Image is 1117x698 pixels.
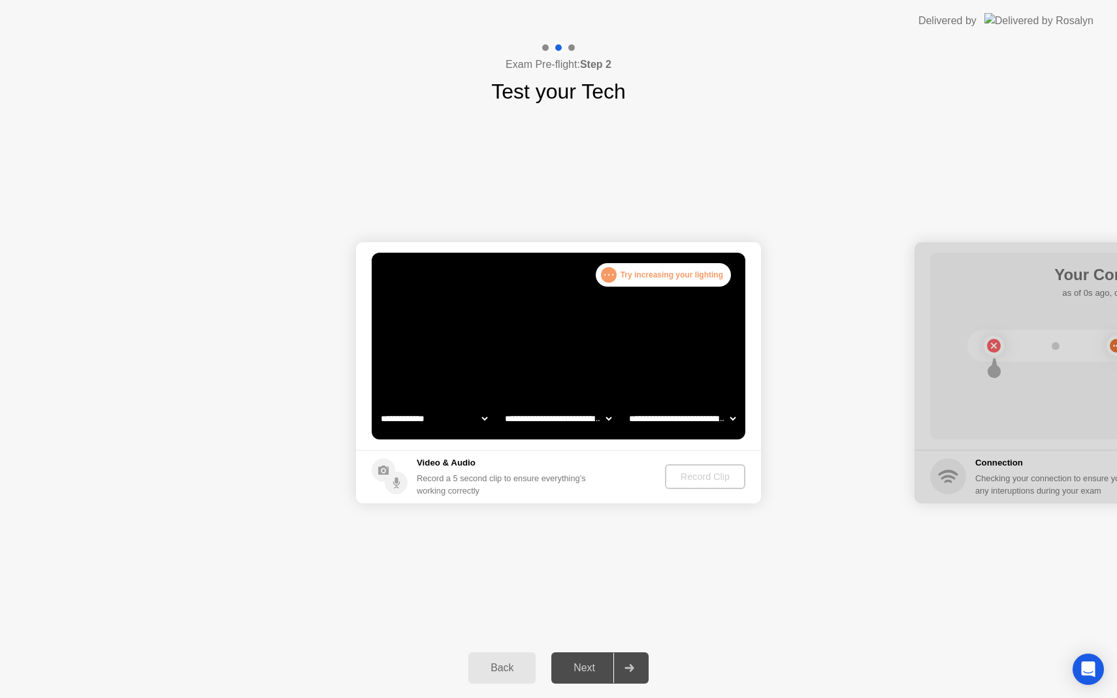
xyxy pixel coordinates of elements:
[670,471,740,482] div: Record Clip
[417,472,591,497] div: Record a 5 second clip to ensure everything’s working correctly
[378,405,490,432] select: Available cameras
[918,13,977,29] div: Delivered by
[468,652,536,684] button: Back
[596,263,731,287] div: Try increasing your lighting
[626,405,738,432] select: Available microphones
[472,662,532,674] div: Back
[1073,654,1104,685] div: Open Intercom Messenger
[551,652,649,684] button: Next
[502,405,614,432] select: Available speakers
[984,13,1093,28] img: Delivered by Rosalyn
[506,57,611,72] h4: Exam Pre-flight:
[665,464,745,489] button: Record Clip
[417,456,591,469] h5: Video & Audio
[555,662,613,674] div: Next
[491,76,626,107] h1: Test your Tech
[580,59,611,70] b: Step 2
[601,267,617,283] div: . . .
